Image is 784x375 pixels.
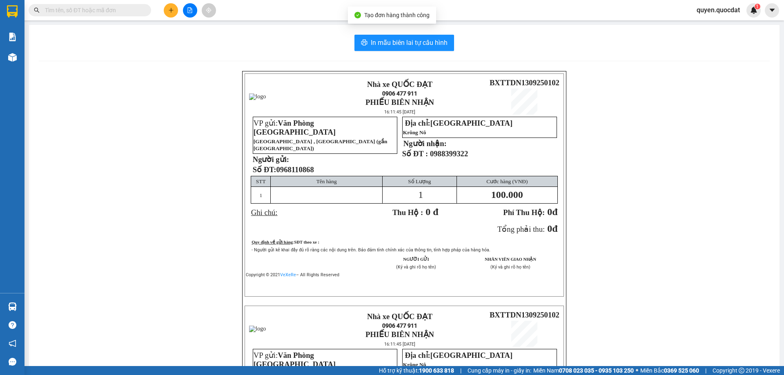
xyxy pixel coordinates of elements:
[183,3,197,18] button: file-add
[34,7,40,13] span: search
[168,7,174,13] span: plus
[497,225,545,233] span: Tổng phải thu:
[430,119,512,127] span: [GEOGRAPHIC_DATA]
[316,178,337,184] span: Tên hàng
[256,178,266,184] span: STT
[418,189,423,200] span: 1
[206,7,212,13] span: aim
[9,358,16,366] span: message
[8,53,17,62] img: warehouse-icon
[636,369,638,372] span: ⚪️
[408,178,431,184] span: Số Lượng
[547,223,552,234] span: 0
[365,330,434,339] strong: PHIẾU BIÊN NHẬN
[664,367,699,374] strong: 0369 525 060
[490,78,559,87] span: BXTTDN1309250102
[490,311,559,319] span: BXTTDN1309250102
[361,39,367,47] span: printer
[259,192,262,198] span: 1
[486,178,528,184] span: Cước hàng (VNĐ)
[354,12,361,18] span: check-circle
[750,7,757,14] img: icon-new-feature
[251,208,278,217] span: Ghi chú:
[460,366,461,375] span: |
[547,206,552,217] span: 0
[367,80,432,89] strong: Nhà xe QUỐC ĐẠT
[491,189,523,200] span: 100.000
[254,119,336,136] span: Văn Phòng [GEOGRAPHIC_DATA]
[403,139,447,148] strong: Người nhận:
[253,165,314,174] strong: Số ĐT:
[379,366,454,375] span: Hỗ trợ kỹ thuật:
[371,38,448,48] span: In mẫu biên lai tự cấu hình
[294,240,319,244] strong: SĐT theo xe :
[396,264,436,270] span: (Ký và ghi rõ họ tên)
[403,129,426,135] span: Krông Nô
[69,36,97,51] span: 0906 477 911
[254,138,388,151] span: [GEOGRAPHIC_DATA] , [GEOGRAPHIC_DATA] (gần [GEOGRAPHIC_DATA])
[367,312,432,321] strong: Nhà xe QUỐC ĐẠT
[559,367,634,374] strong: 0708 023 035 - 0935 103 250
[690,5,746,15] span: quyen.quocdat
[280,272,296,277] a: VeXeRe
[533,366,634,375] span: Miền Nam
[254,351,336,368] span: Văn Phòng [GEOGRAPHIC_DATA]
[503,206,557,217] strong: đ
[405,119,512,127] span: Địa chỉ:
[7,5,18,18] img: logo-vxr
[382,90,417,97] span: 0906 477 911
[9,321,16,329] span: question-circle
[384,109,415,115] span: 16:11:45 [DATE]
[756,4,759,9] span: 1
[249,326,266,332] img: logo
[430,149,468,158] span: 0988399322
[254,351,336,368] span: VP gửi:
[71,7,94,34] strong: Nhà xe QUỐC ĐẠT
[468,366,531,375] span: Cung cấp máy in - giấy in:
[640,366,699,375] span: Miền Bắc
[503,208,545,217] span: Phí Thu Hộ:
[364,12,430,18] span: Tạo đơn hàng thành công
[5,32,62,61] img: logo
[246,272,339,277] span: Copyright © 2021 – All Rights Reserved
[71,52,95,79] strong: PHIẾU BIÊN NHẬN
[485,257,536,262] strong: NHÂN VIÊN GIAO NHẬN
[293,240,319,244] span: :
[490,264,530,270] span: (Ký và ghi rõ họ tên)
[552,223,557,234] span: đ
[382,322,417,329] span: 0906 477 911
[402,149,428,158] strong: Số ĐT :
[405,351,512,359] span: Địa chỉ:
[384,342,415,347] span: 16:11:45 [DATE]
[252,240,293,244] span: Quy định về gửi hàng
[392,208,423,217] span: Thu Hộ :
[403,257,429,262] strong: NGƯỜI GỬI
[430,351,512,359] span: [GEOGRAPHIC_DATA]
[164,3,178,18] button: plus
[739,368,744,373] span: copyright
[254,119,336,136] span: VP gửi:
[765,3,779,18] button: caret-down
[45,6,141,15] input: Tìm tên, số ĐT hoặc mã đơn
[187,7,193,13] span: file-add
[252,247,490,253] span: - Người gửi kê khai đầy đủ rõ ràng các nội dung trên. Bảo đảm tính chính xác của thông tin, tính ...
[276,165,314,174] span: 0968110868
[705,366,706,375] span: |
[425,206,438,217] span: 0 đ
[8,33,17,41] img: solution-icon
[768,7,776,14] span: caret-down
[8,302,17,311] img: warehouse-icon
[202,3,216,18] button: aim
[365,98,434,107] strong: PHIẾU BIÊN NHẬN
[253,155,289,164] strong: Người gửi:
[403,362,426,368] span: Krông Nô
[249,93,266,100] img: logo
[9,339,16,347] span: notification
[419,367,454,374] strong: 1900 633 818
[103,49,173,58] span: BXTTDN1309250102
[354,35,454,51] button: printerIn mẫu biên lai tự cấu hình
[755,4,760,9] sup: 1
